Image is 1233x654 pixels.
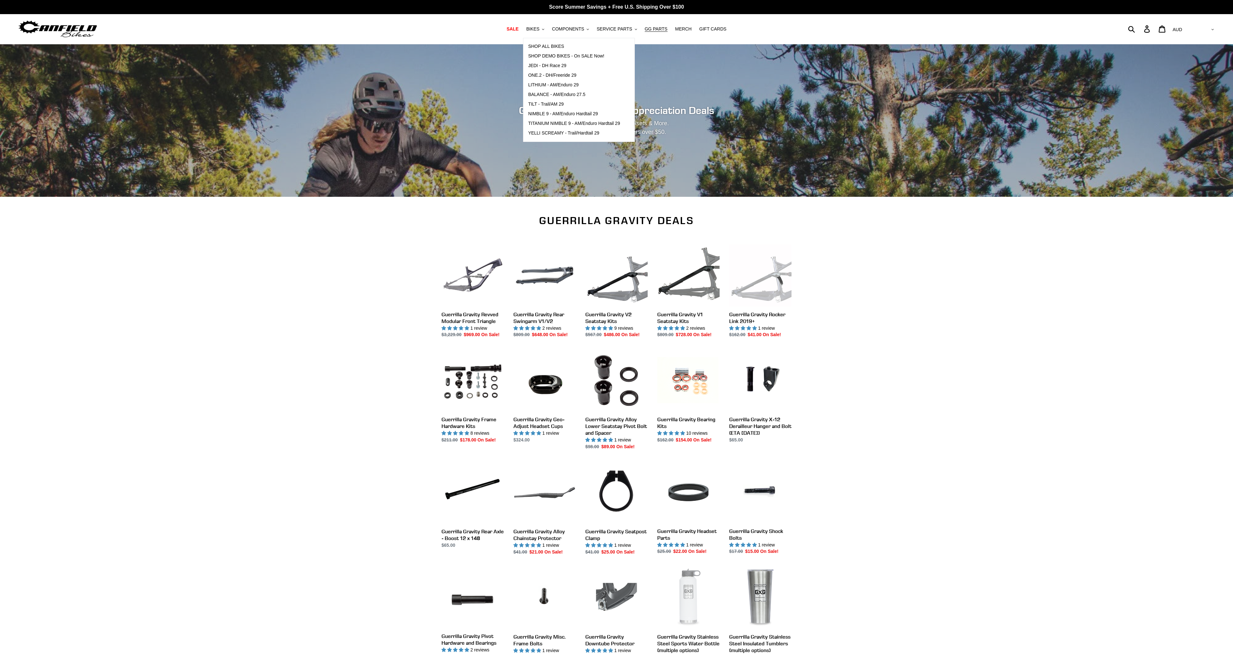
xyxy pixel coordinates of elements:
span: BALANCE - AM/Enduro 27.5 [528,92,585,97]
button: BIKES [523,25,547,33]
button: SERVICE PARTS [593,25,640,33]
span: BIKES [526,26,539,32]
h2: Guerrilla Gravity Deals [442,214,791,227]
input: Search [1132,22,1148,36]
a: GIFT CARDS [696,25,730,33]
a: TITANIUM NIMBLE 9 - AM/Enduro Hardtail 29 [523,119,625,128]
a: LITHIUM - AM/Enduro 29 [523,80,625,90]
span: ONE.2 - DH/Freeride 29 [528,73,576,78]
span: LITHIUM - AM/Enduro 29 [528,82,579,88]
a: YELLI SCREAMY - Trail/Hardtail 29 [523,128,625,138]
span: SERVICE PARTS [597,26,632,32]
a: BALANCE - AM/Enduro 27.5 [523,90,625,100]
span: NIMBLE 9 - AM/Enduro Hardtail 29 [528,111,598,117]
span: SHOP ALL BIKES [528,44,564,49]
span: GIFT CARDS [699,26,727,32]
a: SALE [503,25,522,33]
a: TILT - Trail/AM 29 [523,100,625,109]
span: MERCH [675,26,692,32]
span: GG PARTS [645,26,668,32]
a: ONE.2 - DH/Freeride 29 [523,71,625,80]
span: COMPONENTS [552,26,584,32]
span: SHOP DEMO BIKES - On SALE Now! [528,53,604,59]
a: SHOP DEMO BIKES - On SALE Now! [523,51,625,61]
span: JEDI - DH Race 29 [528,63,566,68]
img: Canfield Bikes [18,19,98,39]
button: COMPONENTS [549,25,592,33]
a: GG PARTS [642,25,671,33]
p: Save on Gear, Bikes, Wheelsets & More. Plus, free shipping on orders over $50. [485,119,748,136]
h2: Guerrilla Gravity Rider Appreciation Deals [442,104,791,117]
span: TILT - Trail/AM 29 [528,101,564,107]
a: SHOP ALL BIKES [523,42,625,51]
a: JEDI - DH Race 29 [523,61,625,71]
a: MERCH [672,25,695,33]
span: SALE [507,26,519,32]
a: NIMBLE 9 - AM/Enduro Hardtail 29 [523,109,625,119]
span: YELLI SCREAMY - Trail/Hardtail 29 [528,130,599,136]
span: TITANIUM NIMBLE 9 - AM/Enduro Hardtail 29 [528,121,620,126]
